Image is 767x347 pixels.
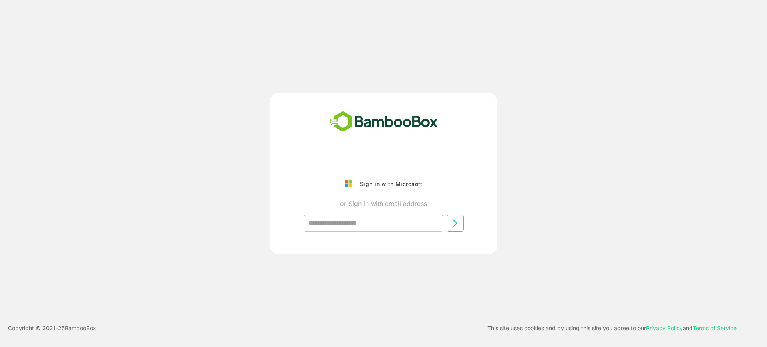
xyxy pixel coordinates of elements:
p: or Sign in with email address [340,199,427,208]
iframe: Sign in with Google Button [300,153,467,171]
img: bamboobox [325,109,442,135]
img: google [345,180,356,188]
p: Copyright © 2021- 25 BambooBox [8,323,96,333]
a: Privacy Policy [646,325,683,331]
div: Sign in with Microsoft [356,179,422,189]
a: Terms of Service [693,325,737,331]
p: This site uses cookies and by using this site you agree to our and [487,323,737,333]
button: Sign in with Microsoft [304,176,463,192]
